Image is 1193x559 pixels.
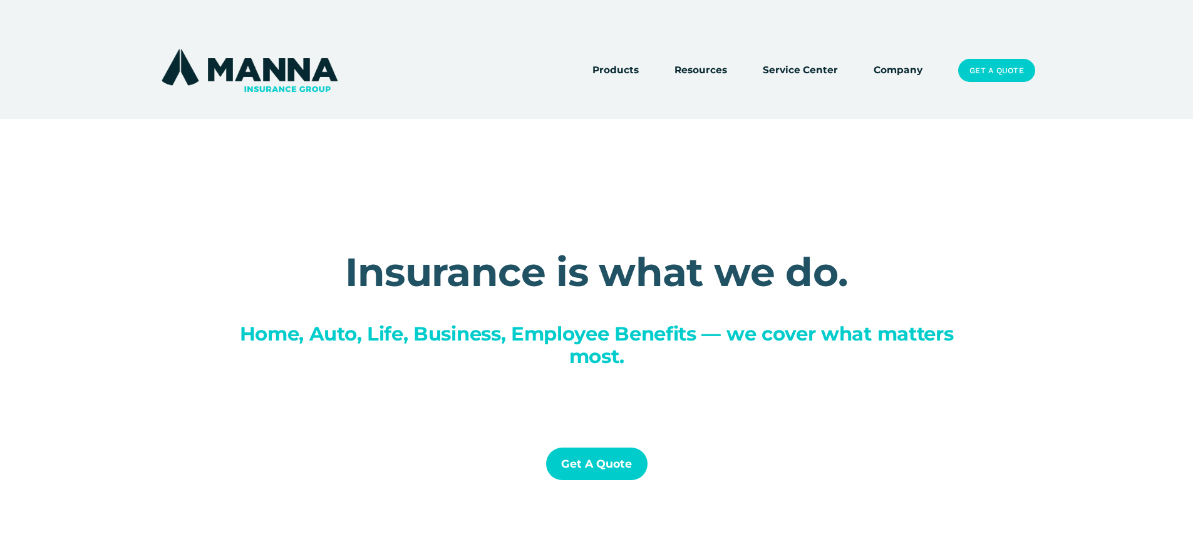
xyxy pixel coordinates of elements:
a: folder dropdown [674,62,727,79]
span: Home, Auto, Life, Business, Employee Benefits — we cover what matters most. [240,322,959,367]
a: folder dropdown [592,62,639,79]
a: Company [874,62,922,79]
a: Get a Quote [546,448,648,481]
span: Products [592,63,639,78]
span: Resources [674,63,727,78]
strong: Insurance is what we do. [345,248,849,296]
img: Manna Insurance Group [158,46,341,95]
a: Service Center [763,62,838,79]
a: Get a Quote [958,59,1035,83]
